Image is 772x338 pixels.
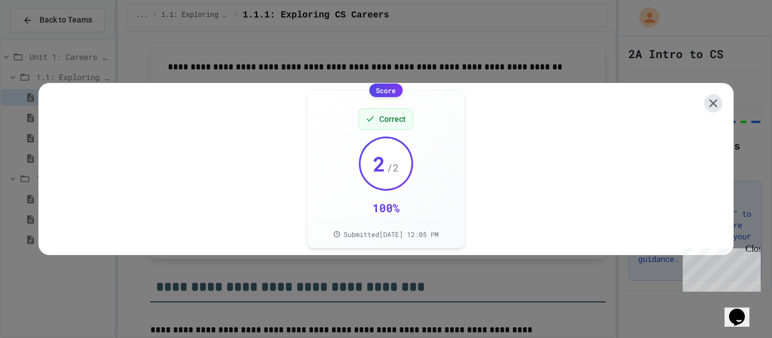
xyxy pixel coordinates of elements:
div: 100 % [372,200,400,216]
iframe: chat widget [725,293,761,327]
div: Chat with us now!Close [5,5,78,72]
span: Correct [379,113,406,125]
iframe: chat widget [678,244,761,292]
span: / 2 [387,160,399,175]
span: Submitted [DATE] 12:05 PM [344,230,439,239]
div: Score [369,84,402,97]
span: 2 [373,152,385,175]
